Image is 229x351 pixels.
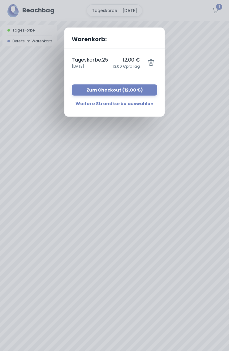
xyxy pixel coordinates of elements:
[113,56,140,64] p: 12,00 €
[72,98,157,109] button: Weitere Strandkörbe auswählen
[72,64,108,69] span: [DATE]
[64,28,165,49] h2: Warenkorb:
[72,56,108,64] p: Tageskörbe : 25
[72,84,157,96] button: Zum Checkout (12,00 €)
[113,64,140,69] span: 12,00 € pro Tag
